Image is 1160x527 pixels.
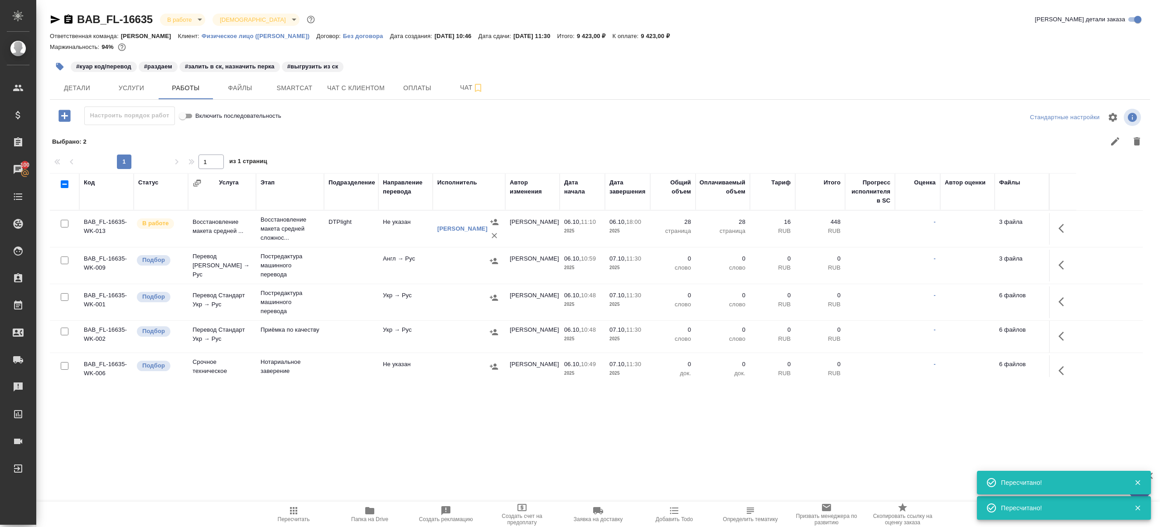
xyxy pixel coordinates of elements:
[609,300,646,309] p: 2025
[999,360,1044,369] p: 6 файлов
[219,178,238,187] div: Услуга
[343,32,390,39] a: Без договора
[581,218,596,225] p: 11:10
[378,250,433,281] td: Англ → Рус
[505,286,560,318] td: [PERSON_NAME]
[185,62,275,71] p: #залить в ск, назначить перка
[626,292,641,299] p: 11:30
[700,227,745,236] p: страница
[754,218,791,227] p: 16
[850,178,890,205] div: Прогресс исполнителя в SC
[800,218,841,227] p: 448
[450,82,493,93] span: Чат
[138,178,159,187] div: Статус
[655,300,691,309] p: слово
[1053,254,1075,276] button: Здесь прячутся важные кнопки
[505,321,560,353] td: [PERSON_NAME]
[473,82,483,93] svg: Подписаться
[396,82,439,94] span: Оплаты
[55,82,99,94] span: Детали
[487,360,501,373] button: Назначить
[488,229,501,242] button: Удалить
[324,213,378,245] td: DTPlight
[343,33,390,39] p: Без договора
[999,254,1044,263] p: 3 файла
[193,179,202,188] button: Сгруппировать
[116,41,128,53] button: 448.00 RUB;
[138,62,179,70] span: раздаем
[136,325,184,338] div: Можно подбирать исполнителей
[945,178,986,187] div: Автор оценки
[754,360,791,369] p: 0
[1053,218,1075,239] button: Здесь прячутся важные кнопки
[287,62,338,71] p: #выгрузить из ск
[934,361,936,367] a: -
[655,360,691,369] p: 0
[256,502,332,527] button: Пересчитать
[934,292,936,299] a: -
[15,160,35,169] span: 100
[577,33,613,39] p: 9 423,00 ₽
[378,213,433,245] td: Не указан
[626,255,641,262] p: 11:30
[487,254,501,268] button: Назначить
[52,138,87,145] span: Выбрано : 2
[195,111,281,121] span: Включить последовательность
[437,178,477,187] div: Исполнитель
[723,516,778,522] span: Определить тематику
[754,334,791,343] p: RUB
[824,178,841,187] div: Итого
[574,516,623,522] span: Заявка на доставку
[609,369,646,378] p: 2025
[655,254,691,263] p: 0
[700,218,745,227] p: 28
[478,33,513,39] p: Дата сдачи:
[700,325,745,334] p: 0
[1104,131,1126,152] button: Редактировать
[636,502,712,527] button: Добавить Todo
[609,334,646,343] p: 2025
[1128,479,1147,487] button: Закрыть
[188,353,256,389] td: Срочное техническое обеспечени...
[934,218,936,225] a: -
[754,291,791,300] p: 0
[800,334,841,343] p: RUB
[383,178,428,196] div: Направление перевода
[261,178,275,187] div: Этап
[700,360,745,369] p: 0
[142,327,165,336] p: Подбор
[136,291,184,303] div: Можно подбирать исполнителей
[700,291,745,300] p: 0
[63,14,74,25] button: Скопировать ссылку
[564,255,581,262] p: 06.10,
[50,33,121,39] p: Ответственная команда:
[510,178,555,196] div: Автор изменения
[84,178,95,187] div: Код
[1035,15,1125,24] span: [PERSON_NAME] детали заказа
[437,225,488,232] a: [PERSON_NAME]
[564,218,581,225] p: 06.10,
[934,255,936,262] a: -
[261,358,319,385] p: Нотариальное заверение подлинности по...
[213,14,299,26] div: В работе
[800,254,841,263] p: 0
[870,513,935,526] span: Скопировать ссылку на оценку заказа
[626,218,641,225] p: 18:00
[794,513,859,526] span: Призвать менеджера по развитию
[560,502,636,527] button: Заявка на доставку
[488,215,501,229] button: Назначить
[564,178,600,196] div: Дата начала
[700,254,745,263] p: 0
[655,263,691,272] p: слово
[505,213,560,245] td: [PERSON_NAME]
[70,62,138,70] span: куар код/перевод
[273,82,316,94] span: Smartcat
[655,227,691,236] p: страница
[79,355,134,387] td: BAB_FL-16635-WK-006
[700,300,745,309] p: слово
[557,33,577,39] p: Итого:
[408,502,484,527] button: Создать рекламацию
[121,33,178,39] p: [PERSON_NAME]
[700,334,745,343] p: слово
[136,360,184,372] div: Можно подбирать исполнителей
